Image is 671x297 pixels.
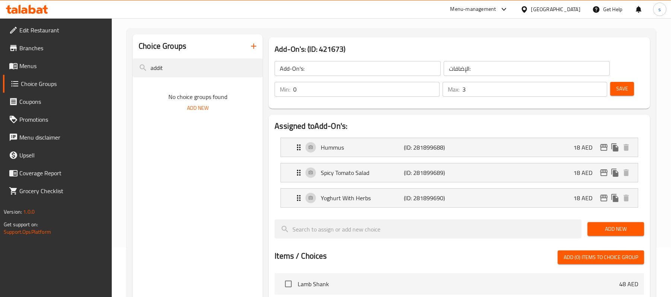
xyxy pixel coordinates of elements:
[4,220,38,229] span: Get support on:
[3,164,112,182] a: Coverage Report
[610,142,621,153] button: duplicate
[281,189,638,207] div: Expand
[3,75,112,93] a: Choice Groups
[19,97,106,106] span: Coupons
[23,207,35,217] span: 1.0.0
[133,92,263,101] p: No choice groups found
[281,276,296,292] span: Select choice
[4,207,22,217] span: Version:
[573,194,598,202] p: 18 AED
[558,250,644,264] button: Add (0) items to choice group
[275,220,582,239] input: search
[298,280,619,288] span: Lamb Shank
[19,133,106,142] span: Menu disclaimer
[280,85,290,94] p: Min:
[531,5,580,13] div: [GEOGRAPHIC_DATA]
[275,185,644,211] li: Expand
[19,26,106,35] span: Edit Restaurant
[616,84,628,93] span: Save
[184,101,212,115] button: Add New
[404,143,460,152] p: (ID: 281899688)
[19,61,106,70] span: Menus
[275,121,644,132] h2: Assigned to Add-On's:
[3,146,112,164] a: Upsell
[404,168,460,177] p: (ID: 281899689)
[275,43,644,55] h3: Add-On's: (ID: 421673)
[275,135,644,160] li: Expand
[573,143,598,152] p: 18 AED
[19,44,106,52] span: Branches
[275,250,327,262] h2: Items / Choices
[598,167,610,178] button: edit
[448,85,459,94] p: Max:
[588,222,644,236] button: Add New
[19,186,106,195] span: Grocery Checklist
[610,82,634,96] button: Save
[610,192,621,204] button: duplicate
[3,128,112,146] a: Menu disclaimer
[321,168,404,177] p: Spicy Tomato Salad
[19,151,106,160] span: Upsell
[281,138,638,157] div: Expand
[564,253,638,262] span: Add (0) items to choice group
[187,103,209,113] span: Add New
[621,192,632,204] button: delete
[598,142,610,153] button: edit
[621,167,632,178] button: delete
[598,192,610,204] button: edit
[275,160,644,185] li: Expand
[3,111,112,128] a: Promotions
[621,142,632,153] button: delete
[133,58,263,77] input: search
[404,194,460,202] p: (ID: 281899690)
[573,168,598,177] p: 18 AED
[594,224,638,234] span: Add New
[450,5,496,14] div: Menu-management
[3,21,112,39] a: Edit Restaurant
[4,227,51,237] a: Support.OpsPlatform
[610,167,621,178] button: duplicate
[619,280,638,288] p: 48 AED
[139,41,186,52] h2: Choice Groups
[658,5,661,13] span: s
[3,39,112,57] a: Branches
[281,163,638,182] div: Expand
[3,93,112,111] a: Coupons
[321,143,404,152] p: Hummus
[21,79,106,88] span: Choice Groups
[3,182,112,200] a: Grocery Checklist
[19,169,106,178] span: Coverage Report
[19,115,106,124] span: Promotions
[321,194,404,202] p: Yoghurt With Herbs
[3,57,112,75] a: Menus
